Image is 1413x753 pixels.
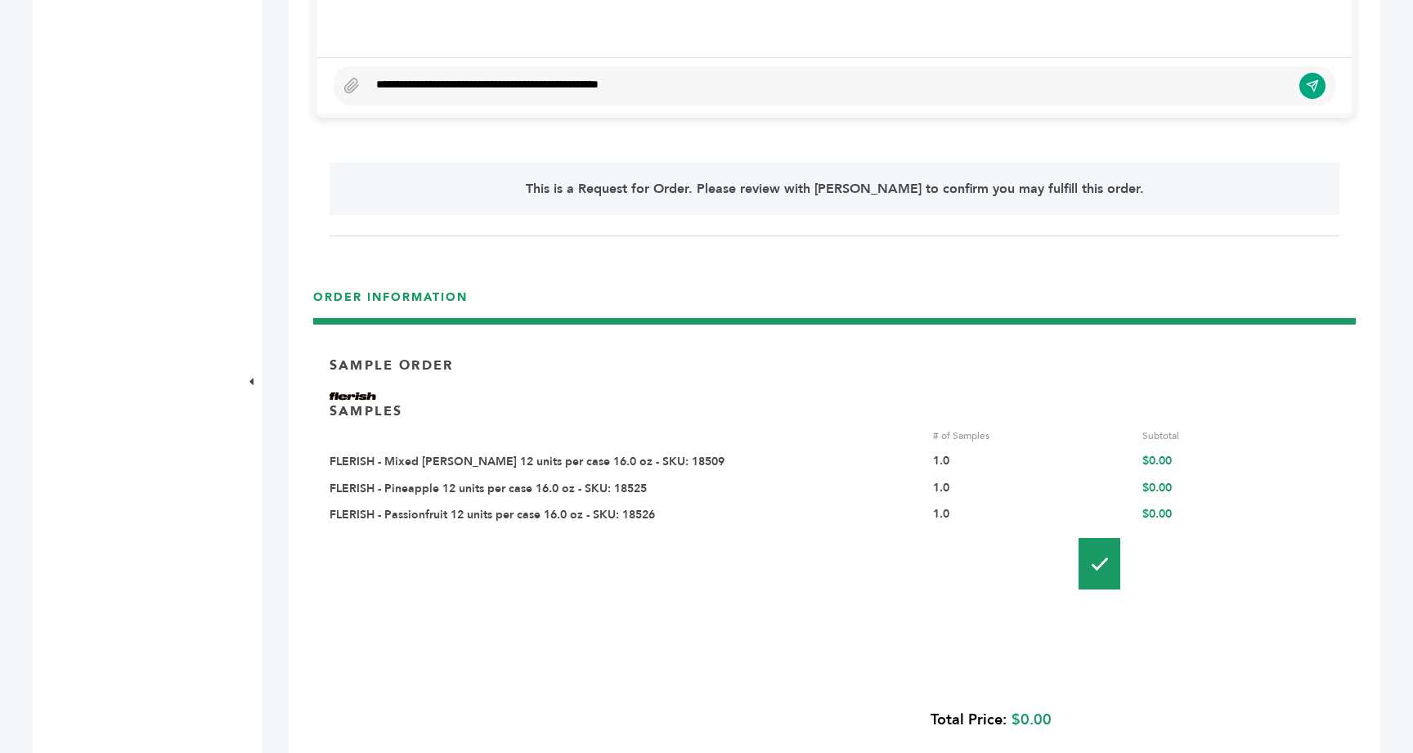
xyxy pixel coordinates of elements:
div: Subtotal [1142,428,1339,443]
div: $0.00 [1142,481,1339,497]
div: 1.0 [933,454,1130,470]
b: Total Price: [931,710,1007,730]
div: # of Samples [933,428,1130,443]
div: 1.0 [933,481,1130,497]
a: FLERISH - Passionfruit 12 units per case 16.0 oz - SKU: 18526 [330,507,655,522]
h3: ORDER INFORMATION [313,289,1356,318]
div: $0.00 [1142,454,1339,470]
img: Pallet-Icons-01.png [1079,538,1120,589]
p: This is a Request for Order. Please review with [PERSON_NAME] to confirm you may fulfill this order. [370,179,1299,199]
a: FLERISH - Mixed [PERSON_NAME] 12 units per case 16.0 oz - SKU: 18509 [330,454,724,469]
p: SAMPLES [330,402,402,420]
div: 1.0 [933,507,1130,523]
div: $0.00 [1142,507,1339,523]
a: FLERISH - Pineapple 12 units per case 16.0 oz - SKU: 18525 [330,481,647,496]
img: Brand Name [330,392,379,401]
p: Sample Order [330,356,453,374]
div: $0.00 [330,700,1052,740]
